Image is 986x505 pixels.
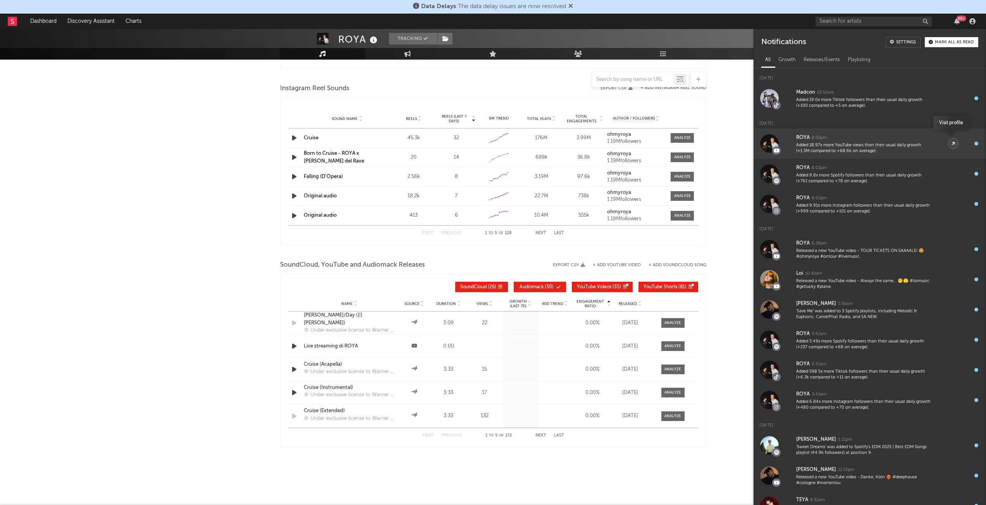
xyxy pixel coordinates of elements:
div: Released a new YouTube video - Danke, Köln ❤️‍🔥 #deephouse #cologne #martenlou. [796,474,933,486]
div: 555k [564,212,603,219]
a: ROYA8:02pmAdded 9.8x more Spotify followers than their usual daily growth (+761 compared to +78 o... [754,159,986,189]
div: Added 9.8x more Spotify followers than their usual daily growth (+761 compared to +78 on average). [796,173,933,185]
span: Views [477,301,488,306]
div: Cruise (Extended) [304,407,395,415]
div: 17 [468,389,501,397]
span: ( 30 ) [519,285,554,289]
button: YouTube Videos(35) [572,282,633,292]
a: ROYA8:02pmAdded 9.91x more Instagram followers than their usual daily growth (+999 compared to +1... [754,189,986,219]
div: 3:42am [812,361,826,367]
div: ROYA [796,133,810,142]
div: Added 19.0x more Tiktok followers than their usual daily growth (+100 compared to +5 on average). [796,97,933,109]
div: ROYA [796,359,810,369]
span: of [499,231,503,235]
div: 'Sweet Dreams' was added to Spotify's EDM 2025 | Best EDM Songs playlist (44.9k followers) at pos... [796,444,933,456]
button: Last [554,231,564,235]
div: + Add YouTube Video [585,263,641,267]
div: Added 6.84x more Instagram followers than their usual daily growth (+480 compared to +70 on avera... [796,399,933,411]
button: YouTube Shorts(81) [638,282,698,292]
div: Notifications [761,37,806,48]
strong: ohmyroya [607,132,631,137]
div: 0.00 % [574,389,611,397]
div: ROYA [796,239,810,248]
button: Last [554,433,564,438]
div: [DATE] [754,68,986,83]
div: 10.4M [522,212,561,219]
button: SoundCloud(26) [455,282,508,292]
div: 3:33 [434,366,464,373]
a: ROYA8:02pmAdded 18.97x more YouTube views than their usual daily growth (+1.3M compared to +68.6k... [754,128,986,159]
span: Audiomack [520,285,544,289]
a: ohmyroya [607,209,665,215]
div: 99 + [957,15,966,21]
div: 8:02pm [812,195,827,201]
button: + Add Instagram Reel Sound [640,86,706,90]
span: ( 26 ) [460,285,496,289]
span: SoundCloud [460,285,487,289]
strong: ohmyroya [607,209,631,214]
div: 8 [437,173,476,181]
div: ROYA [796,390,810,399]
div: 5:21pm [838,437,852,443]
span: to [489,231,493,235]
div: 413 [394,212,433,219]
strong: ohmyroya [607,151,631,156]
div: [DATE] [615,342,646,350]
div: 7 [437,192,476,200]
span: Instagram Reel Sounds [280,84,349,93]
div: ROYA [796,193,810,203]
div: 3:33 [434,389,464,397]
div: 6:28pm [812,241,827,247]
div: 5:56am [838,301,853,307]
span: Data Delays [421,3,456,10]
div: 22 [468,319,501,327]
a: [PERSON_NAME]5:21pm'Sweet Dreams' was added to Spotify's EDM 2025 | Best EDM Songs playlist (44.9... [754,430,986,460]
strong: ohmyroya [607,190,631,195]
a: Loi10:30amReleased a new YouTube video - Always the same… 🤭🫣 #loimusic #getlucky #plane. [754,264,986,294]
div: TEYA [796,495,808,505]
div: Mark all as read [935,40,974,45]
a: Charts [120,14,147,29]
a: [PERSON_NAME]12:55pmReleased a new YouTube video - Danke, Köln ❤️‍🔥 #deephouse #cologne #martenlou. [754,460,986,491]
div: [PERSON_NAME] [796,465,836,474]
div: Added 9.91x more Instagram followers than their usual daily growth (+999 compared to +101 on aver... [796,203,933,215]
a: ROYA3:42amAdded 3.49x more Spotify followers than their usual daily growth (+237 compared to +68 ... [754,325,986,355]
span: Total Engagements [564,114,599,123]
div: 2.56k [394,173,433,181]
div: + Add Instagram Reel Sound [633,86,706,90]
div: 97.6k [564,173,603,181]
div: Loi [796,269,803,278]
span: to [489,434,494,437]
a: Cruise (Instrumental) [304,384,395,392]
div: Added 18.97x more YouTube views than their usual daily growth (+1.3M compared to +68.6k on average). [796,142,933,154]
div: [DATE] [615,412,646,420]
div: 1.19M followers [607,139,665,144]
div: 36.8k [564,154,603,161]
div: Settings [896,40,916,45]
div: 15 [468,366,501,373]
div: [PERSON_NAME]/Day (日[PERSON_NAME]) [304,312,395,327]
div: [PERSON_NAME] [796,435,836,444]
div: ROYA [338,33,379,46]
div: 10:30am [805,271,822,277]
div: 1 5 172 [477,431,520,440]
button: Audiomack(30) [514,282,566,292]
div: Added 3.49x more Spotify followers than their usual daily growth (+237 compared to +68 on average). [796,339,933,351]
div: Live streaming di ROYA [304,342,395,350]
div: 1.19M followers [607,178,665,183]
a: ROYA6:28pmReleased a new YouTube video - TOUR TICKETS ON SAAAALE! 🤩 #ohmyroya #ontour #livemusic. [754,234,986,264]
div: 8:02pm [812,135,827,141]
button: Previous [441,433,462,438]
div: 699k [522,154,561,161]
div: [DATE] [754,415,986,430]
div: [DATE] [615,366,646,373]
a: ohmyroya [607,171,665,176]
div: 8:02pm [812,165,827,171]
a: Born to Cruise - ROYA x [PERSON_NAME] del Rave [304,151,364,164]
a: ohmyroya [607,132,665,137]
input: Search by song name or URL [592,77,674,83]
div: 'Save Me' was added to 3 Spotify playlists, including Melodic & Euphoric, CamelPhat Radio, and SA... [796,308,933,320]
div: 3:42am [812,331,826,337]
span: : The data delay issues are now resolved [421,3,566,10]
span: Reels (last 7 days) [437,114,471,123]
